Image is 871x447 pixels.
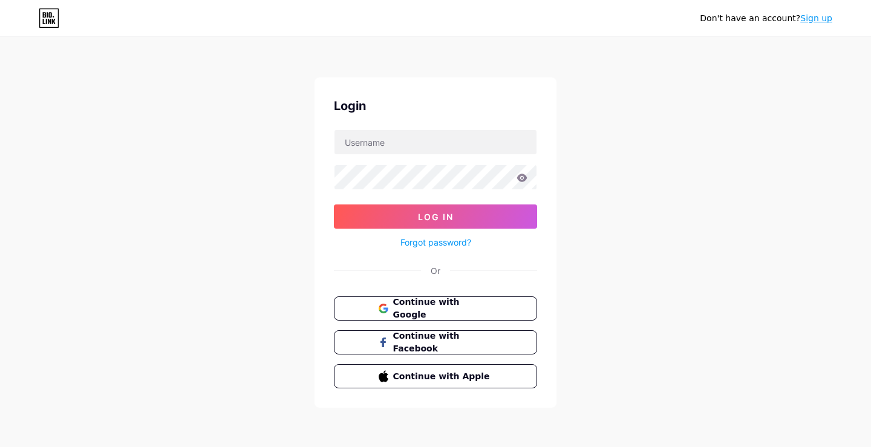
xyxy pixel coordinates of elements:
[400,236,471,249] a: Forgot password?
[334,296,537,321] button: Continue with Google
[334,364,537,388] button: Continue with Apple
[334,130,537,154] input: Username
[393,370,493,383] span: Continue with Apple
[393,330,493,355] span: Continue with Facebook
[431,264,440,277] div: Or
[393,296,493,321] span: Continue with Google
[334,97,537,115] div: Login
[700,12,832,25] div: Don't have an account?
[334,330,537,354] button: Continue with Facebook
[418,212,454,222] span: Log In
[800,13,832,23] a: Sign up
[334,204,537,229] button: Log In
